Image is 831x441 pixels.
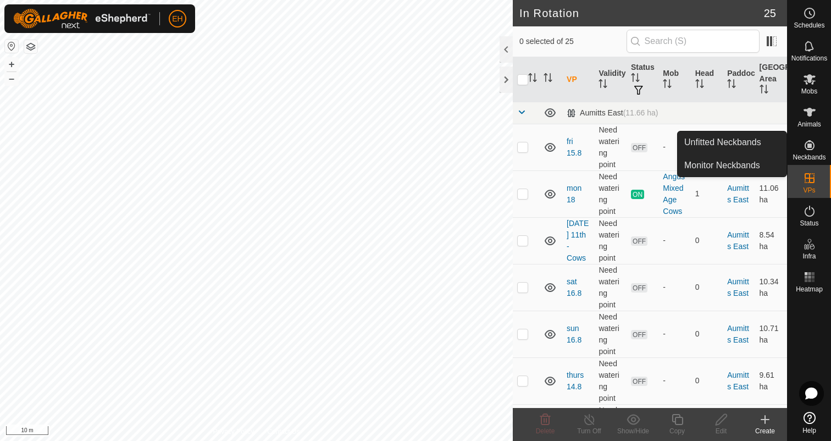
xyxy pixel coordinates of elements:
[594,170,626,217] td: Need watering point
[172,13,182,25] span: EH
[691,57,723,102] th: Head
[691,124,723,170] td: 0
[544,75,552,84] p-sorticon: Activate to sort
[13,9,151,29] img: Gallagher Logo
[567,108,658,118] div: Aumitts East
[594,311,626,357] td: Need watering point
[658,57,690,102] th: Mob
[567,219,589,262] a: [DATE] 11th - Cows
[5,72,18,85] button: –
[755,217,787,264] td: 8.54 ha
[567,137,581,157] a: fri 15.8
[631,236,647,246] span: OFF
[803,187,815,194] span: VPs
[723,57,755,102] th: Paddock
[567,184,581,204] a: mon 18
[663,81,672,90] p-sorticon: Activate to sort
[760,86,768,95] p-sorticon: Activate to sort
[684,159,760,172] span: Monitor Neckbands
[663,282,686,293] div: -
[663,375,686,387] div: -
[663,141,686,153] div: -
[802,253,816,260] span: Infra
[599,81,607,90] p-sorticon: Activate to sort
[691,170,723,217] td: 1
[519,36,627,47] span: 0 selected of 25
[213,427,254,437] a: Privacy Policy
[594,357,626,404] td: Need watering point
[755,311,787,357] td: 10.71 ha
[663,235,686,246] div: -
[793,154,826,161] span: Neckbands
[691,264,723,311] td: 0
[594,57,626,102] th: Validity
[631,377,647,386] span: OFF
[5,40,18,53] button: Reset Map
[631,283,647,293] span: OFF
[567,426,611,436] div: Turn Off
[743,426,787,436] div: Create
[727,184,749,204] a: Aumitts East
[796,286,823,293] span: Heatmap
[755,124,787,170] td: 9.97 ha
[611,426,655,436] div: Show/Hide
[802,427,816,434] span: Help
[727,81,736,90] p-sorticon: Activate to sort
[631,330,647,339] span: OFF
[727,371,749,391] a: Aumitts East
[631,190,644,199] span: ON
[788,407,831,438] a: Help
[567,371,584,391] a: thurs 14.8
[755,57,787,102] th: [GEOGRAPHIC_DATA] Area
[663,171,686,217] div: Angus Mixed Age Cows
[691,357,723,404] td: 0
[623,108,658,117] span: (11.66 ha)
[655,426,699,436] div: Copy
[24,40,37,53] button: Map Layers
[801,88,817,95] span: Mobs
[663,328,686,340] div: -
[800,220,818,227] span: Status
[594,264,626,311] td: Need watering point
[755,264,787,311] td: 10.34 ha
[727,277,749,297] a: Aumitts East
[755,170,787,217] td: 11.06 ha
[519,7,764,20] h2: In Rotation
[691,217,723,264] td: 0
[5,58,18,71] button: +
[528,75,537,84] p-sorticon: Activate to sort
[594,124,626,170] td: Need watering point
[791,55,827,62] span: Notifications
[691,311,723,357] td: 0
[631,143,647,152] span: OFF
[699,426,743,436] div: Edit
[727,230,749,251] a: Aumitts East
[562,57,594,102] th: VP
[727,324,749,344] a: Aumitts East
[797,121,821,128] span: Animals
[631,75,640,84] p-sorticon: Activate to sort
[267,427,300,437] a: Contact Us
[755,357,787,404] td: 9.61 ha
[567,277,581,297] a: sat 16.8
[536,427,555,435] span: Delete
[794,22,824,29] span: Schedules
[627,57,658,102] th: Status
[695,81,704,90] p-sorticon: Activate to sort
[678,155,786,177] a: Monitor Neckbands
[684,136,761,149] span: Unfitted Neckbands
[594,217,626,264] td: Need watering point
[764,5,776,21] span: 25
[627,30,760,53] input: Search (S)
[678,131,786,153] a: Unfitted Neckbands
[567,324,581,344] a: sun 16.8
